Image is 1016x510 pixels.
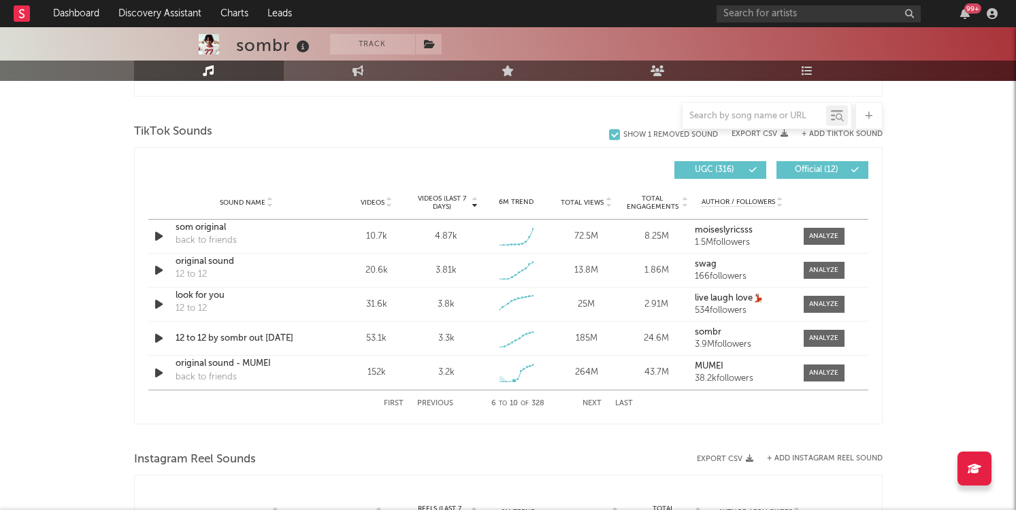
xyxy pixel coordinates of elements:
button: First [384,400,404,407]
button: + Add Instagram Reel Sound [767,455,883,462]
button: Export CSV [697,455,753,463]
button: UGC(316) [674,161,766,179]
strong: swag [695,260,717,269]
a: original sound [176,255,318,269]
div: 12 to 12 [176,268,207,282]
div: 2.91M [625,298,688,311]
span: Videos [361,199,384,207]
a: swag [695,260,789,269]
span: UGC ( 316 ) [683,166,746,174]
div: 3.9M followers [695,340,789,350]
a: som original [176,221,318,235]
div: 166 followers [695,272,789,282]
button: + Add TikTok Sound [788,131,883,138]
a: live laugh love💃🏻 [695,294,789,303]
div: 264M [555,366,618,379]
div: 152k [345,366,408,379]
div: 12 to 12 [176,302,207,316]
div: sombr [236,34,313,56]
div: 534 followers [695,306,789,316]
strong: live laugh love💃🏻 [695,294,764,303]
span: Videos (last 7 days) [414,194,470,211]
a: look for you [176,289,318,303]
div: 6M Trend [485,197,548,207]
a: original sound - MUMEI [176,357,318,371]
span: to [499,401,507,407]
div: 25M [555,298,618,311]
span: Instagram Reel Sounds [134,452,256,468]
span: Total Views [561,199,604,207]
div: Show 1 Removed Sound [623,131,718,139]
input: Search by song name or URL [683,111,826,122]
strong: sombr [695,328,721,337]
div: 53.1k [345,332,408,345]
div: 3.81k [436,264,457,277]
span: Author / Followers [702,198,775,207]
div: 8.25M [625,230,688,243]
div: + Add Instagram Reel Sound [753,455,883,462]
div: 4.87k [435,230,457,243]
div: 72.5M [555,230,618,243]
button: Track [330,34,415,54]
div: 185M [555,332,618,345]
div: 10.7k [345,230,408,243]
div: 38.2k followers [695,374,789,384]
span: Official ( 12 ) [785,166,848,174]
button: 99+ [960,8,970,19]
div: 1.86M [625,264,688,277]
div: 1.5M followers [695,238,789,248]
button: Official(12) [776,161,868,179]
div: 3.2k [438,366,455,379]
div: 3.3k [438,332,455,345]
div: 3.8k [438,298,455,311]
a: 12 to 12 by sombr out [DATE] [176,332,318,345]
div: 43.7M [625,366,688,379]
div: 13.8M [555,264,618,277]
a: MUMEI [695,362,789,371]
span: Sound Name [220,199,265,207]
div: 99 + [964,3,981,14]
span: TikTok Sounds [134,124,212,140]
span: of [521,401,529,407]
button: Last [615,400,633,407]
button: Previous [417,400,453,407]
a: moiseslyricsss [695,226,789,235]
div: 24.6M [625,332,688,345]
button: Next [583,400,602,407]
strong: MUMEI [695,362,723,371]
a: sombr [695,328,789,337]
div: 6 10 328 [480,396,555,412]
div: back to friends [176,371,237,384]
div: back to friends [176,234,237,248]
div: 31.6k [345,298,408,311]
strong: moiseslyricsss [695,226,753,235]
button: + Add TikTok Sound [802,131,883,138]
span: Total Engagements [625,194,680,211]
input: Search for artists [717,5,921,22]
div: 20.6k [345,264,408,277]
button: Export CSV [732,130,788,138]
